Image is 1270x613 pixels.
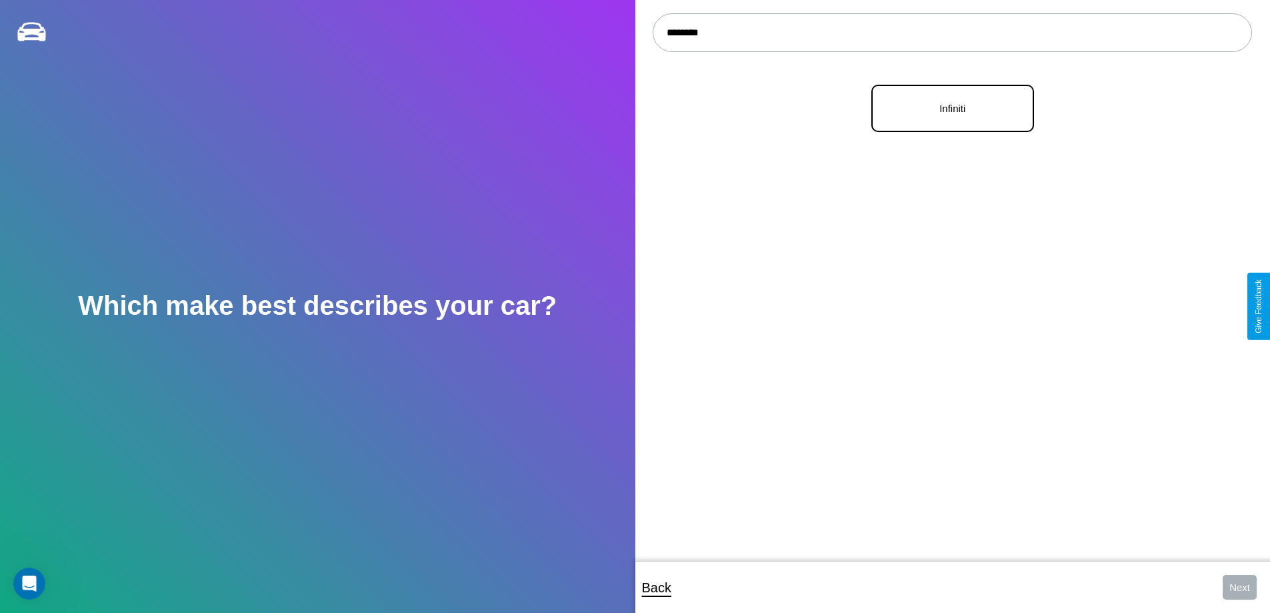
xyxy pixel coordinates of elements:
[1254,279,1263,334] div: Give Feedback
[642,576,671,600] p: Back
[13,568,45,600] iframe: Intercom live chat
[78,291,557,321] h2: Which make best describes your car?
[886,99,1019,117] p: Infiniti
[1223,575,1257,600] button: Next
